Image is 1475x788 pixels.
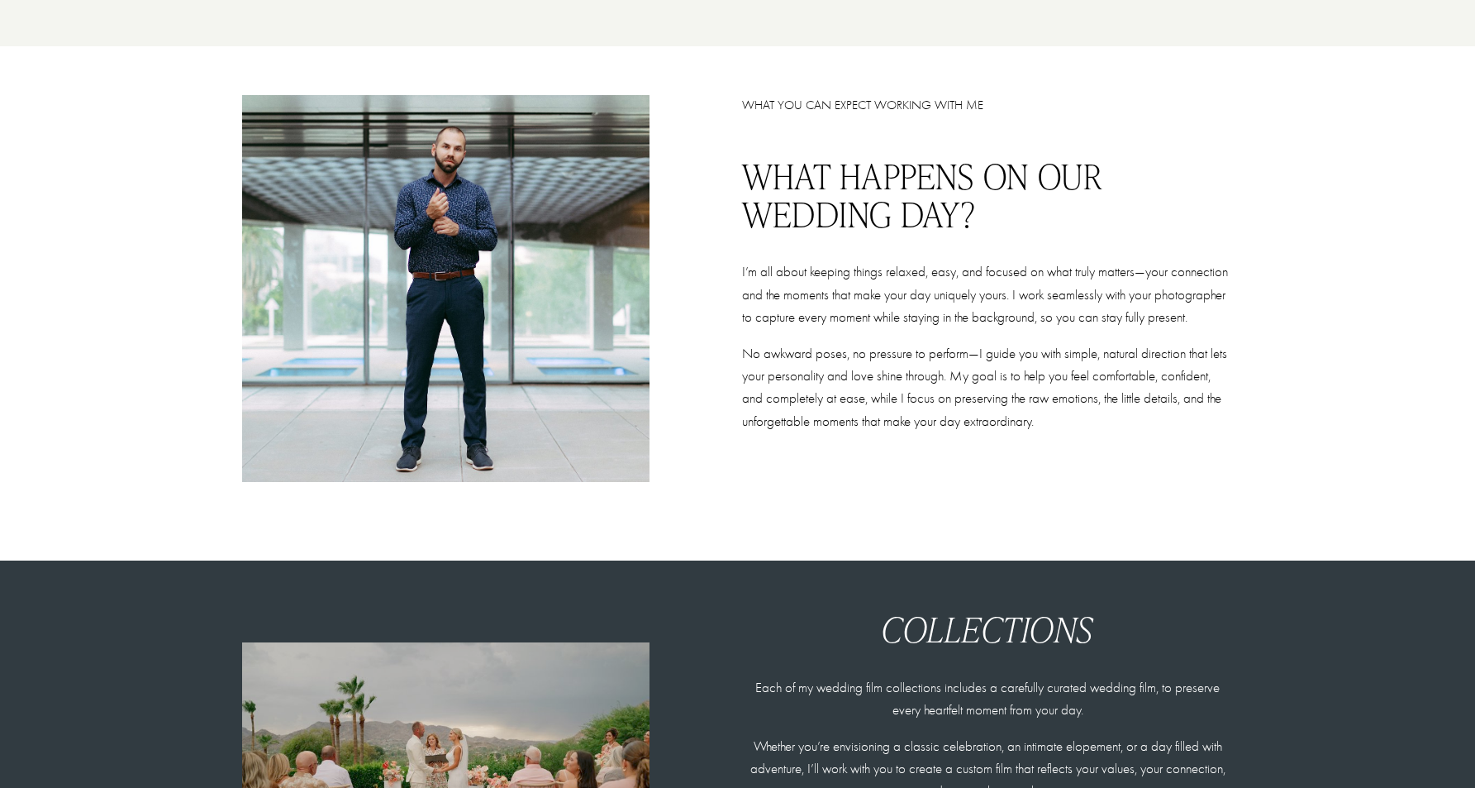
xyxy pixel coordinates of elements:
[742,156,1233,232] h2: WHAT HAPPENS ON OUR WEDDING DAY?
[742,342,1233,432] p: No awkward poses, no pressure to perform—I guide you with simple, natural direction that lets you...
[742,676,1233,721] p: Each of my wedding film collections includes a carefully curated wedding film, to preserve every ...
[882,606,1092,651] em: Collections
[742,95,1233,115] p: WHAT YOU CAN EXPECT WORKING WITH ME
[742,260,1233,328] p: I’m all about keeping things relaxed, easy, and focused on what truly matters—your connection and...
